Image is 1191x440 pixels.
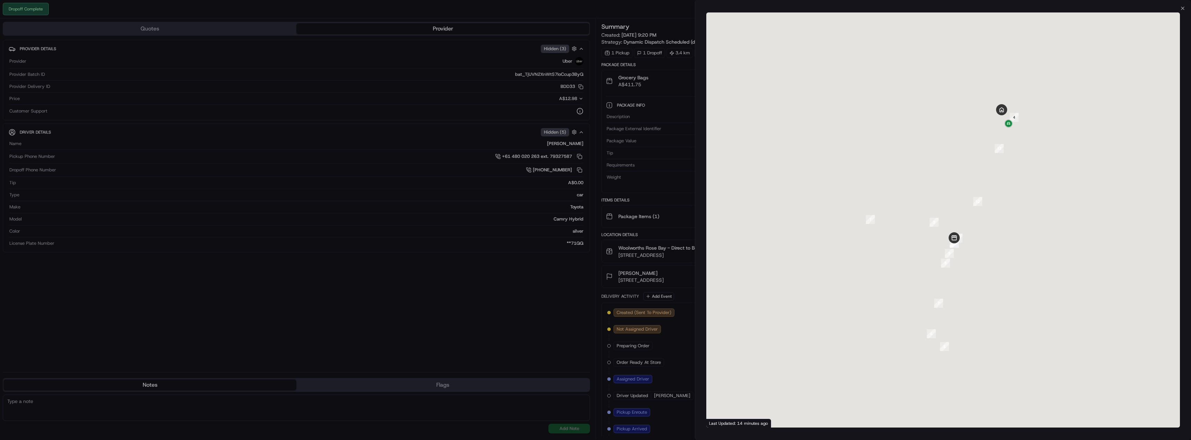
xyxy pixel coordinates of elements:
[1010,113,1019,122] div: 4
[973,197,982,206] div: 12
[934,299,943,308] div: 7
[940,342,949,351] div: 5
[706,419,771,428] div: Last Updated: 14 minutes ago
[950,239,959,248] div: 10
[927,329,936,338] div: 6
[930,218,939,227] div: 2
[945,249,954,258] div: 9
[866,215,875,224] div: 1
[950,239,959,248] div: 3
[995,144,1004,153] div: 13
[953,234,962,243] div: 11
[941,259,950,268] div: 8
